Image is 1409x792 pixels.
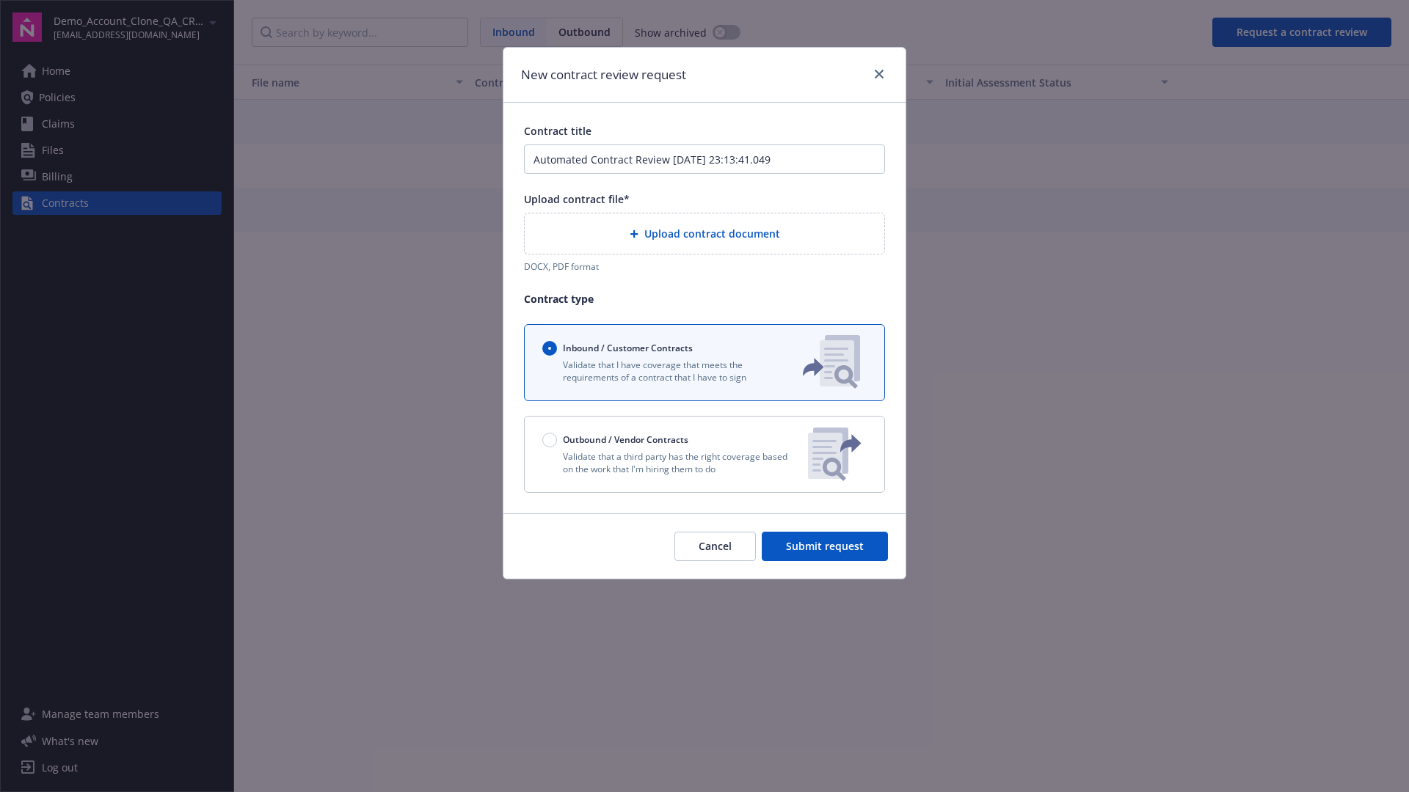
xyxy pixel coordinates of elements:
p: Contract type [524,291,885,307]
span: Outbound / Vendor Contracts [563,433,688,446]
span: Inbound / Customer Contracts [563,342,693,354]
span: Upload contract document [644,226,780,241]
span: Upload contract file* [524,192,630,206]
button: Outbound / Vendor ContractsValidate that a third party has the right coverage based on the work t... [524,416,885,493]
button: Submit request [762,532,888,561]
span: Submit request [786,539,864,553]
div: DOCX, PDF format [524,260,885,273]
span: Cancel [699,539,732,553]
a: close [870,65,888,83]
div: Upload contract document [524,213,885,254]
button: Cancel [674,532,756,561]
span: Contract title [524,124,591,138]
p: Validate that I have coverage that meets the requirements of a contract that I have to sign [542,359,779,384]
p: Validate that a third party has the right coverage based on the work that I'm hiring them to do [542,450,796,475]
h1: New contract review request [521,65,686,84]
button: Inbound / Customer ContractsValidate that I have coverage that meets the requirements of a contra... [524,324,885,401]
input: Enter a title for this contract [524,144,885,174]
input: Inbound / Customer Contracts [542,341,557,356]
input: Outbound / Vendor Contracts [542,433,557,447]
